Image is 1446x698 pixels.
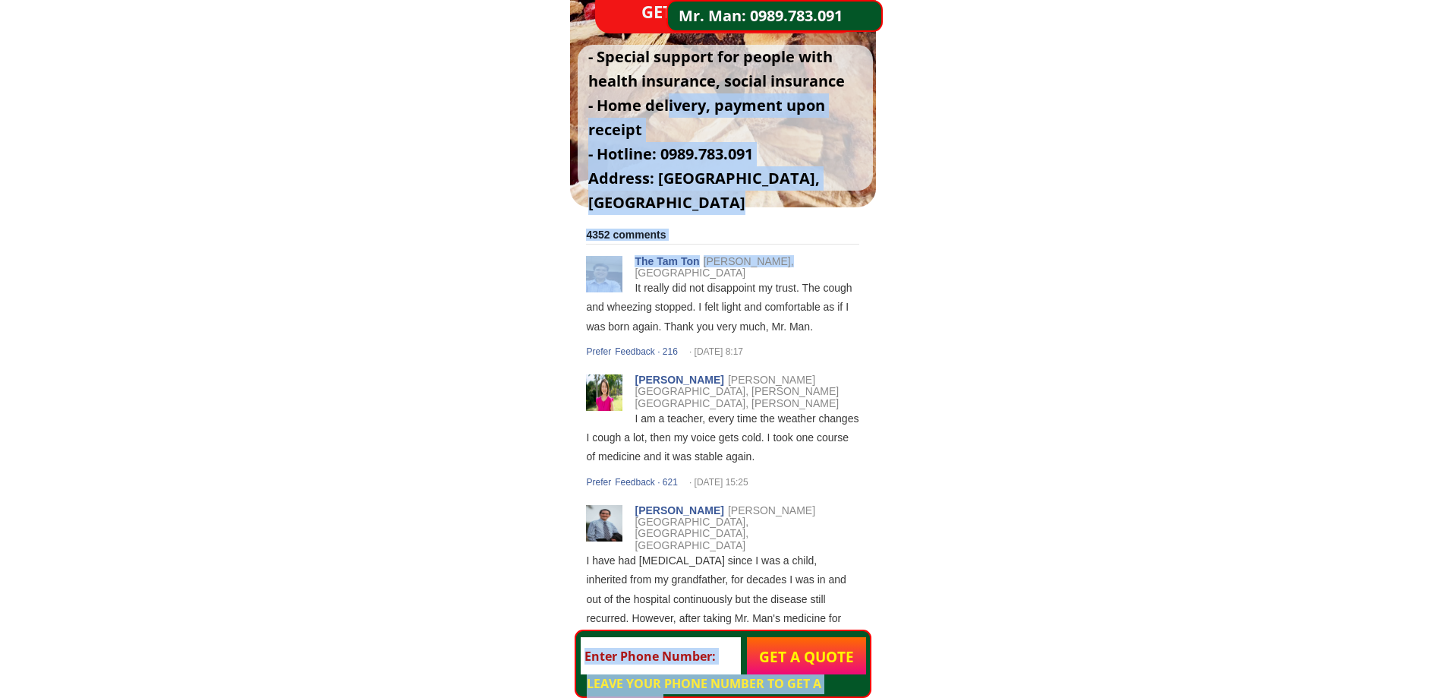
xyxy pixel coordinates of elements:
[586,412,858,463] font: I am a teacher, every time the weather changes I cough a lot, then my voice gets cold. I took one...
[588,168,820,213] font: Address: [GEOGRAPHIC_DATA], [GEOGRAPHIC_DATA]
[679,5,843,26] font: Mr. Man: 0989.783.091
[759,647,854,667] font: GET A QUOTE
[635,374,723,386] font: [PERSON_NAME]
[689,477,748,488] font: · [DATE] 15:25
[586,229,666,241] font: 4352 comments
[586,346,611,357] font: Prefer
[635,374,839,409] font: [PERSON_NAME][GEOGRAPHIC_DATA], [PERSON_NAME][GEOGRAPHIC_DATA], [PERSON_NAME]
[635,255,793,279] font: [PERSON_NAME], [GEOGRAPHIC_DATA]
[635,504,723,516] font: [PERSON_NAME]
[588,46,845,91] font: - Special support for people with health insurance, social insurance
[615,346,678,357] font: Feedback · 216
[581,637,741,675] input: Enter Phone Number:
[586,554,846,681] font: I have had [MEDICAL_DATA] since I was a child, inherited from my grandfather, for decades I was i...
[635,504,815,551] font: [PERSON_NAME][GEOGRAPHIC_DATA], [GEOGRAPHIC_DATA], [GEOGRAPHIC_DATA]
[586,477,611,488] font: Prefer
[689,346,743,357] font: · [DATE] 8:17
[679,4,877,28] a: Mr. Man: 0989.783.091
[586,282,852,332] font: It really did not disappoint my trust. The cough and wheezing stopped. I felt light and comfortab...
[588,144,753,164] font: - Hotline: 0989.783.091
[635,255,699,267] font: The Tam Ton
[588,95,825,140] font: - Home delivery, payment upon receipt
[615,477,678,488] font: Feedback · 621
